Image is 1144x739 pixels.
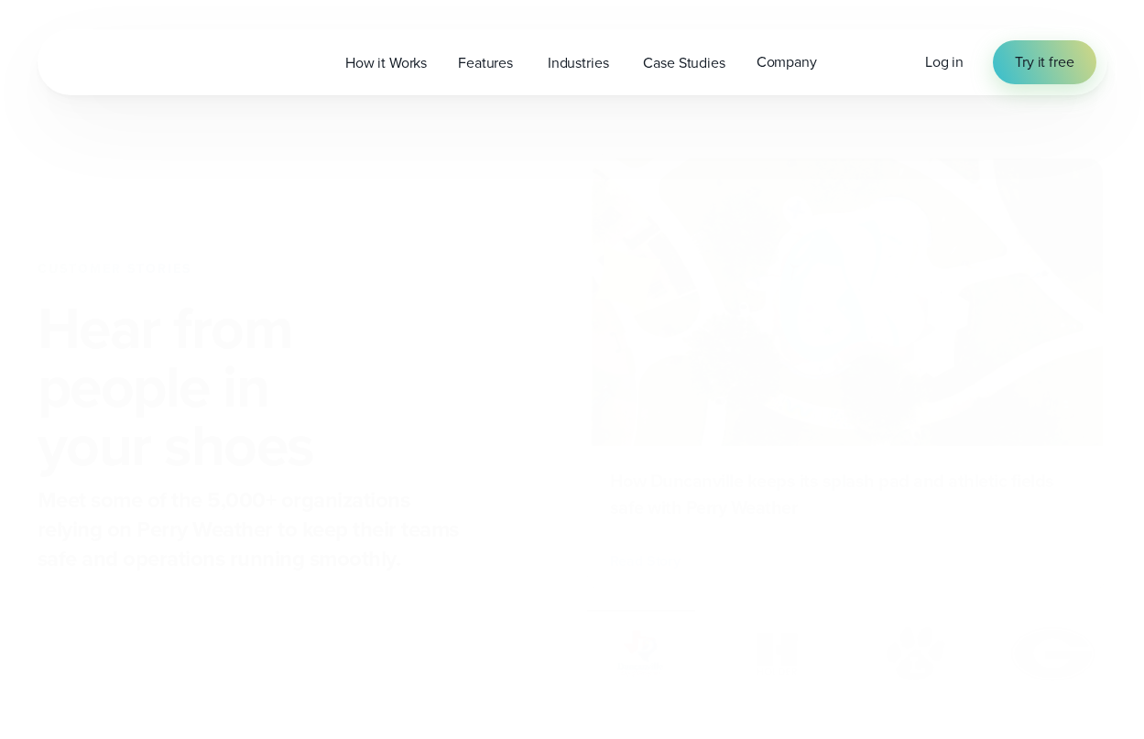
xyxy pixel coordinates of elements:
[548,52,609,74] span: Industries
[993,40,1095,84] a: Try it free
[627,44,740,82] a: Case Studies
[345,52,427,74] span: How it Works
[1015,51,1073,73] span: Try it free
[925,51,964,73] a: Log in
[458,52,513,74] span: Features
[643,52,725,74] span: Case Studies
[330,44,442,82] a: How it Works
[925,51,964,72] span: Log in
[757,51,817,73] span: Company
